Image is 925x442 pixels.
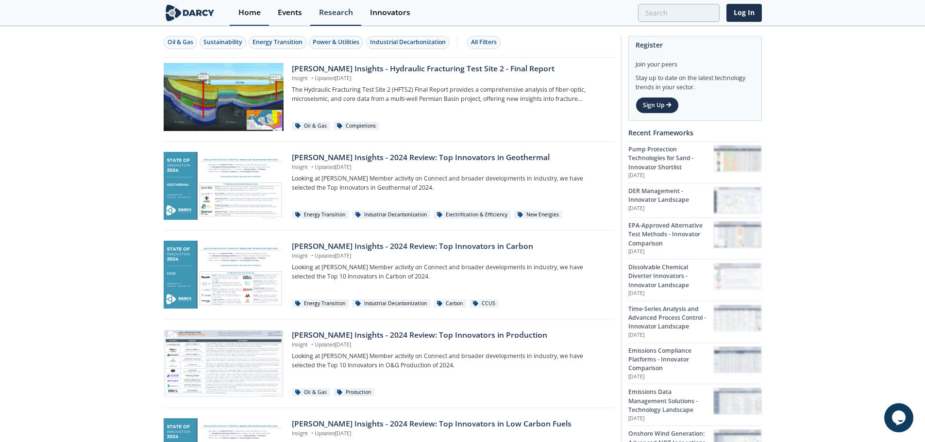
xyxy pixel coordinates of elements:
p: [DATE] [628,248,713,256]
p: [DATE] [628,290,713,297]
span: • [309,252,315,259]
a: Darcy Insights - 2024 Review: Top Innovators in Geothermal preview [PERSON_NAME] Insights - 2024 ... [164,152,614,220]
div: [PERSON_NAME] Insights - 2024 Review: Top Innovators in Geothermal [292,152,607,164]
div: Research [319,9,353,16]
div: Energy Transition [252,38,303,47]
a: Darcy Insights - 2024 Review: Top Innovators in Production preview [PERSON_NAME] Insights - 2024 ... [164,329,614,397]
p: Insight Updated [DATE] [292,430,607,438]
a: DER Management - Innovator Landscape [DATE] DER Management - Innovator Landscape preview [628,183,762,217]
div: Energy Transition [292,299,349,308]
p: Looking at [PERSON_NAME] Member activity on Connect and broader developments in industry, we have... [292,352,607,370]
a: Time-Series Analysis and Advanced Process Control - Innovator Landscape [DATE] Time-Series Analys... [628,301,762,343]
div: Oil & Gas [292,388,330,397]
iframe: chat widget [884,403,915,432]
div: Home [238,9,261,16]
div: Industrial Decarbonization [352,299,430,308]
p: Looking at [PERSON_NAME] Member activity on Connect and broader developments in industry, we have... [292,174,607,192]
p: [DATE] [628,373,713,381]
button: Industrial Decarbonization [366,36,450,49]
div: Sustainability [203,38,242,47]
a: EPA-Approved Alternative Test Methods - Innovator Comparison [DATE] EPA-Approved Alternative Test... [628,217,762,259]
div: Energy Transition [292,211,349,219]
div: Production [334,388,374,397]
p: Looking at [PERSON_NAME] Member activity on Connect and broader developments in industry, we have... [292,263,607,281]
div: Industrial Decarbonization [352,211,430,219]
div: Emissions Compliance Platforms - Innovator Comparison [628,346,713,373]
span: • [309,164,315,170]
div: Completions [334,122,379,131]
p: Insight Updated [DATE] [292,164,607,171]
a: Sign Up [636,97,679,114]
div: Power & Utilities [313,38,359,47]
div: Register [636,36,755,53]
div: DER Management - Innovator Landscape [628,187,713,205]
div: [PERSON_NAME] Insights - Hydraulic Fracturing Test Site 2 - Final Report [292,63,607,75]
div: Emissions Data Management Solutions - Technology Landscape [628,388,713,414]
div: Oil & Gas [292,122,330,131]
div: Join your peers [636,53,755,69]
div: Electrification & Efficiency [434,211,511,219]
div: Innovators [370,9,410,16]
p: [DATE] [628,415,713,423]
div: Industrial Decarbonization [370,38,446,47]
p: The Hydraulic Fracturing Test Site 2 (HFTS2) Final Report provides a comprehensive analysis of fi... [292,85,607,103]
span: • [309,430,315,437]
div: [PERSON_NAME] Insights - 2024 Review: Top Innovators in Production [292,329,607,341]
a: Emissions Data Management Solutions - Technology Landscape [DATE] Emissions Data Management Solut... [628,384,762,426]
div: Pump Protection Technologies for Sand - Innovator Shortlist [628,145,713,172]
a: Log In [726,4,762,22]
p: [DATE] [628,172,713,180]
div: Oil & Gas [168,38,193,47]
a: Pump Protection Technologies for Sand - Innovator Shortlist [DATE] Pump Protection Technologies f... [628,141,762,183]
button: All Filters [467,36,501,49]
div: Dissolvable Chemical Diverter Innovators - Innovator Landscape [628,263,713,290]
a: Dissolvable Chemical Diverter Innovators - Innovator Landscape [DATE] Dissolvable Chemical Divert... [628,259,762,301]
p: [DATE] [628,205,713,213]
span: • [309,75,315,82]
a: Darcy Insights - Hydraulic Fracturing Test Site 2 - Final Report preview [PERSON_NAME] Insights -... [164,63,614,131]
div: Recent Frameworks [628,124,762,141]
div: All Filters [471,38,497,47]
input: Advanced Search [638,4,720,22]
div: Time-Series Analysis and Advanced Process Control - Innovator Landscape [628,305,713,331]
button: Power & Utilities [309,36,363,49]
div: [PERSON_NAME] Insights - 2024 Review: Top Innovators in Low Carbon Fuels [292,418,607,430]
img: logo-wide.svg [164,4,217,21]
div: CCUS [470,299,499,308]
div: Stay up to date on the latest technology trends in your sector. [636,69,755,92]
a: Emissions Compliance Platforms - Innovator Comparison [DATE] Emissions Compliance Platforms - Inn... [628,343,762,384]
div: New Energies [514,211,562,219]
p: Insight Updated [DATE] [292,75,607,82]
p: Insight Updated [DATE] [292,252,607,260]
div: [PERSON_NAME] Insights - 2024 Review: Top Innovators in Carbon [292,241,607,252]
a: Darcy Insights - 2024 Review: Top Innovators in Carbon preview [PERSON_NAME] Insights - 2024 Revi... [164,241,614,309]
div: Events [278,9,302,16]
span: • [309,341,315,348]
p: [DATE] [628,331,713,339]
div: EPA-Approved Alternative Test Methods - Innovator Comparison [628,221,713,248]
button: Sustainability [200,36,246,49]
button: Energy Transition [249,36,306,49]
button: Oil & Gas [164,36,197,49]
p: Insight Updated [DATE] [292,341,607,349]
div: Carbon [434,299,466,308]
